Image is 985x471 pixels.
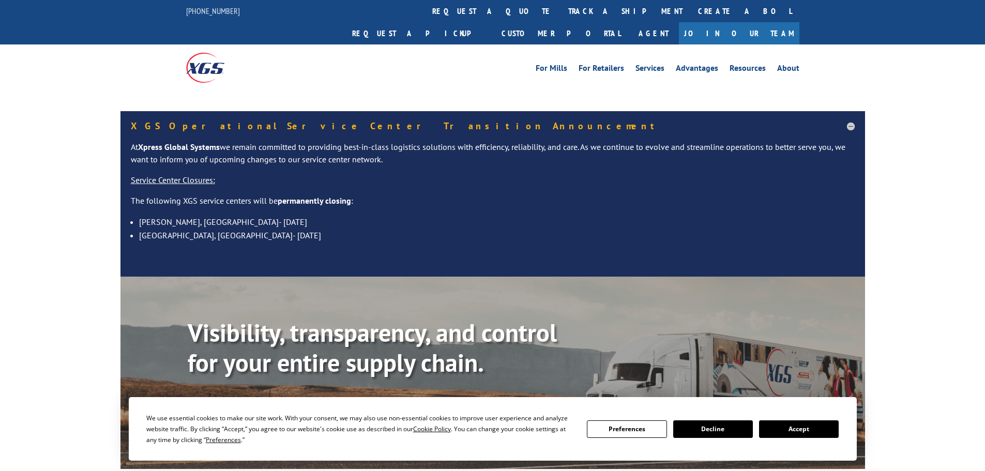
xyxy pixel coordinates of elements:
[188,316,557,378] b: Visibility, transparency, and control for your entire supply chain.
[131,175,215,185] u: Service Center Closures:
[131,195,855,216] p: The following XGS service centers will be :
[676,64,718,75] a: Advantages
[344,22,494,44] a: Request a pickup
[579,64,624,75] a: For Retailers
[131,121,855,131] h5: XGS Operational Service Center Transition Announcement
[138,142,220,152] strong: Xpress Global Systems
[587,420,666,438] button: Preferences
[673,420,753,438] button: Decline
[139,229,855,242] li: [GEOGRAPHIC_DATA], [GEOGRAPHIC_DATA]- [DATE]
[628,22,679,44] a: Agent
[278,195,351,206] strong: permanently closing
[129,397,857,461] div: Cookie Consent Prompt
[206,435,241,444] span: Preferences
[413,424,451,433] span: Cookie Policy
[777,64,799,75] a: About
[494,22,628,44] a: Customer Portal
[759,420,839,438] button: Accept
[186,6,240,16] a: [PHONE_NUMBER]
[146,413,574,445] div: We use essential cookies to make our site work. With your consent, we may also use non-essential ...
[139,215,855,229] li: [PERSON_NAME], [GEOGRAPHIC_DATA]- [DATE]
[730,64,766,75] a: Resources
[131,141,855,174] p: At we remain committed to providing best-in-class logistics solutions with efficiency, reliabilit...
[679,22,799,44] a: Join Our Team
[536,64,567,75] a: For Mills
[635,64,664,75] a: Services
